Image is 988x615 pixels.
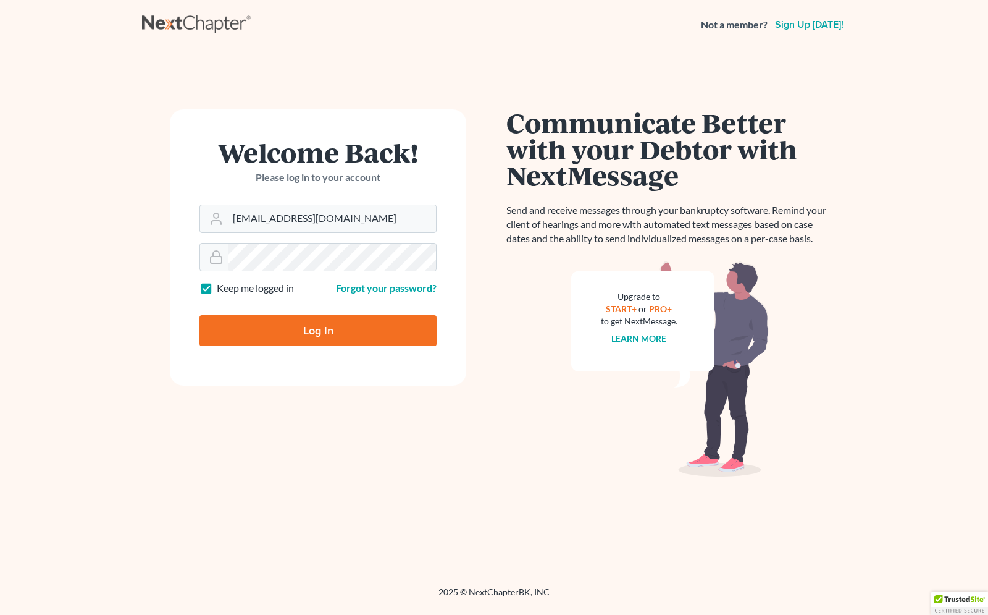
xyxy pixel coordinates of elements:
span: or [639,303,648,314]
strong: Not a member? [701,18,768,32]
label: Keep me logged in [217,281,294,295]
input: Log In [199,315,437,346]
div: Upgrade to [601,291,677,303]
p: Please log in to your account [199,171,437,185]
div: 2025 © NextChapterBK, INC [142,586,846,608]
a: Learn more [612,333,667,344]
h1: Communicate Better with your Debtor with NextMessage [506,109,834,189]
div: TrustedSite Certified [931,592,988,615]
a: PRO+ [650,303,672,314]
input: Email Address [228,205,436,232]
a: Forgot your password? [336,282,437,294]
p: Send and receive messages through your bankruptcy software. Remind your client of hearings and mo... [506,203,834,246]
a: START+ [606,303,637,314]
img: nextmessage_bg-59042aed3d76b12b5cd301f8e5b87938c9018125f34e5fa2b7a6b67550977c72.svg [571,261,769,477]
a: Sign up [DATE]! [772,20,846,30]
div: to get NextMessage. [601,315,677,328]
h1: Welcome Back! [199,139,437,166]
